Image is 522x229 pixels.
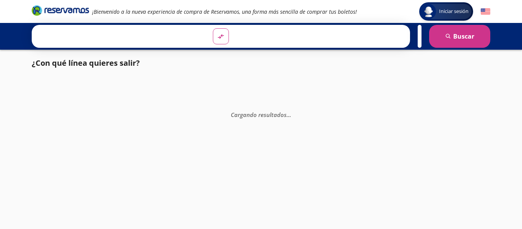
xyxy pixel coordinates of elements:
i: Brand Logo [32,5,89,16]
button: Buscar [429,25,490,48]
em: Cargando resultados [231,110,291,118]
button: English [481,7,490,16]
span: . [288,110,290,118]
p: ¿Con qué línea quieres salir? [32,57,140,69]
span: . [290,110,291,118]
a: Brand Logo [32,5,89,18]
em: ¡Bienvenido a la nueva experiencia de compra de Reservamos, una forma más sencilla de comprar tus... [92,8,357,15]
span: . [287,110,288,118]
span: Iniciar sesión [436,8,472,15]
